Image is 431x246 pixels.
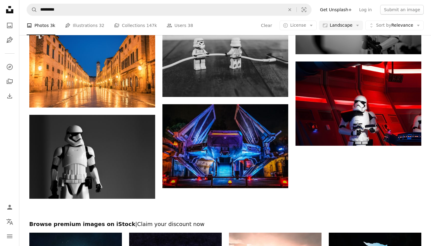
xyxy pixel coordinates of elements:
[290,23,306,28] span: License
[4,230,16,242] button: Menu
[4,216,16,228] button: Language
[330,22,352,28] span: Landscape
[188,22,193,29] span: 38
[162,13,288,97] img: grayscale photography of two Lego minifigs
[135,221,204,227] span: | Claim your discount now
[65,16,104,35] a: Illustrations 32
[4,90,16,102] a: Download History
[295,62,421,145] img: white robot in red room
[316,5,355,15] a: Get Unsplash+
[4,19,16,32] a: Photos
[365,21,424,30] button: Sort byRelevance
[29,154,155,159] a: Star Wars Stormtrooper action figure
[4,4,16,17] a: Home — Unsplash
[162,104,288,188] img: triangular plane lighted building
[29,221,421,228] h2: Browse premium images on iStock
[146,22,157,29] span: 147k
[319,21,363,30] button: Landscape
[283,4,296,15] button: Clear
[162,143,288,149] a: triangular plane lighted building
[4,75,16,88] a: Collections
[99,22,104,29] span: 32
[27,4,312,16] form: Find visuals sitewide
[261,21,273,30] button: Clear
[355,5,375,15] a: Log in
[295,101,421,106] a: white robot in red room
[167,16,193,35] a: Users 38
[380,5,424,15] button: Submit an image
[29,115,155,199] img: Star Wars Stormtrooper action figure
[4,201,16,213] a: Log in / Sign up
[376,23,391,28] span: Sort by
[297,4,311,15] button: Visual search
[114,16,157,35] a: Collections 147k
[4,61,16,73] a: Explore
[162,52,288,58] a: grayscale photography of two Lego minifigs
[4,34,16,46] a: Illustrations
[279,21,317,30] button: License
[29,63,155,68] a: Historic street of Stradun (Placa) in old town of Dubrovnik in Croatia at night - Prominent trave...
[27,4,37,15] button: Search Unsplash
[29,24,155,108] img: Historic street of Stradun (Placa) in old town of Dubrovnik in Croatia at night - Prominent trave...
[376,22,413,28] span: Relevance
